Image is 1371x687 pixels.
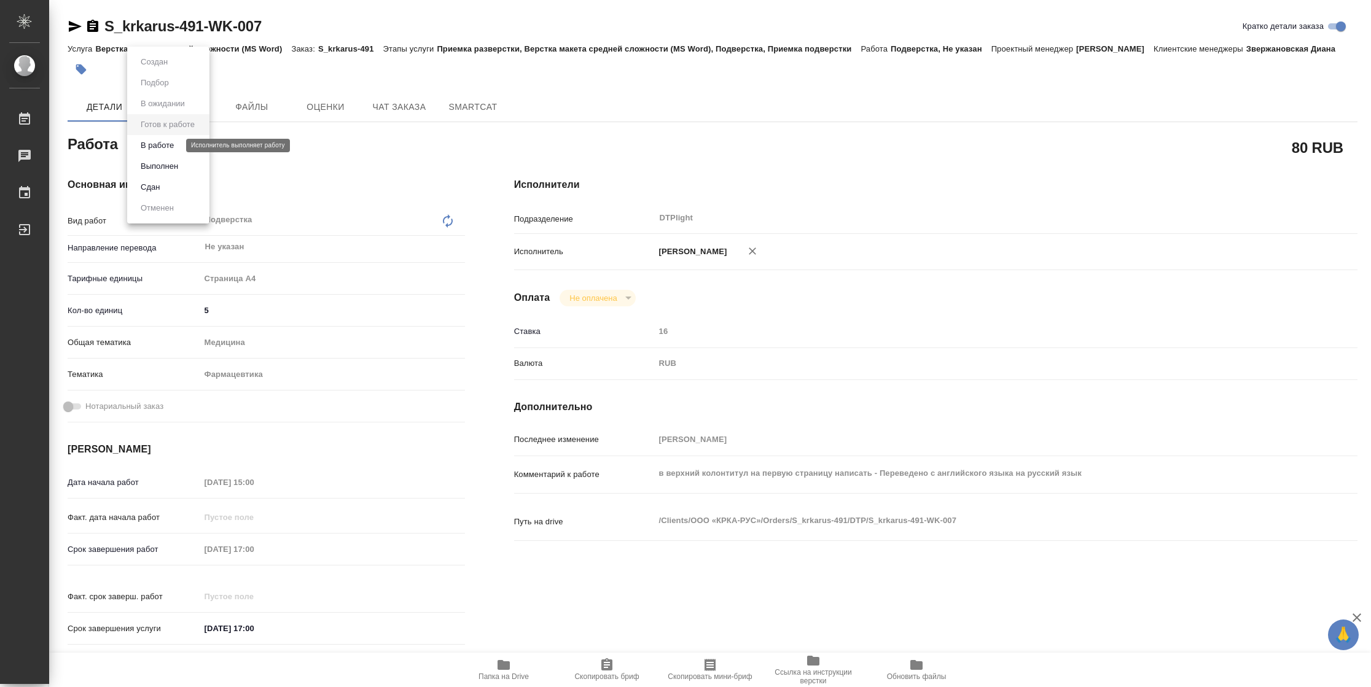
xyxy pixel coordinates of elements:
button: Сдан [137,180,163,194]
button: Готов к работе [137,118,198,131]
button: Подбор [137,76,173,90]
button: Создан [137,55,171,69]
button: В ожидании [137,97,189,111]
button: Отменен [137,201,178,215]
button: Выполнен [137,160,182,173]
button: В работе [137,139,178,152]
